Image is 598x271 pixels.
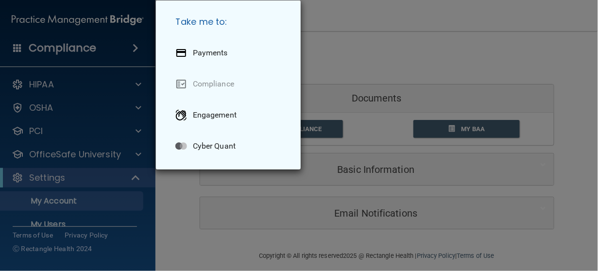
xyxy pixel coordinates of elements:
[168,133,293,160] a: Cyber Quant
[193,141,236,151] p: Cyber Quant
[193,110,237,120] p: Engagement
[193,48,228,58] p: Payments
[168,102,293,129] a: Engagement
[168,39,293,67] a: Payments
[168,70,293,98] a: Compliance
[168,8,293,35] h5: Take me to:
